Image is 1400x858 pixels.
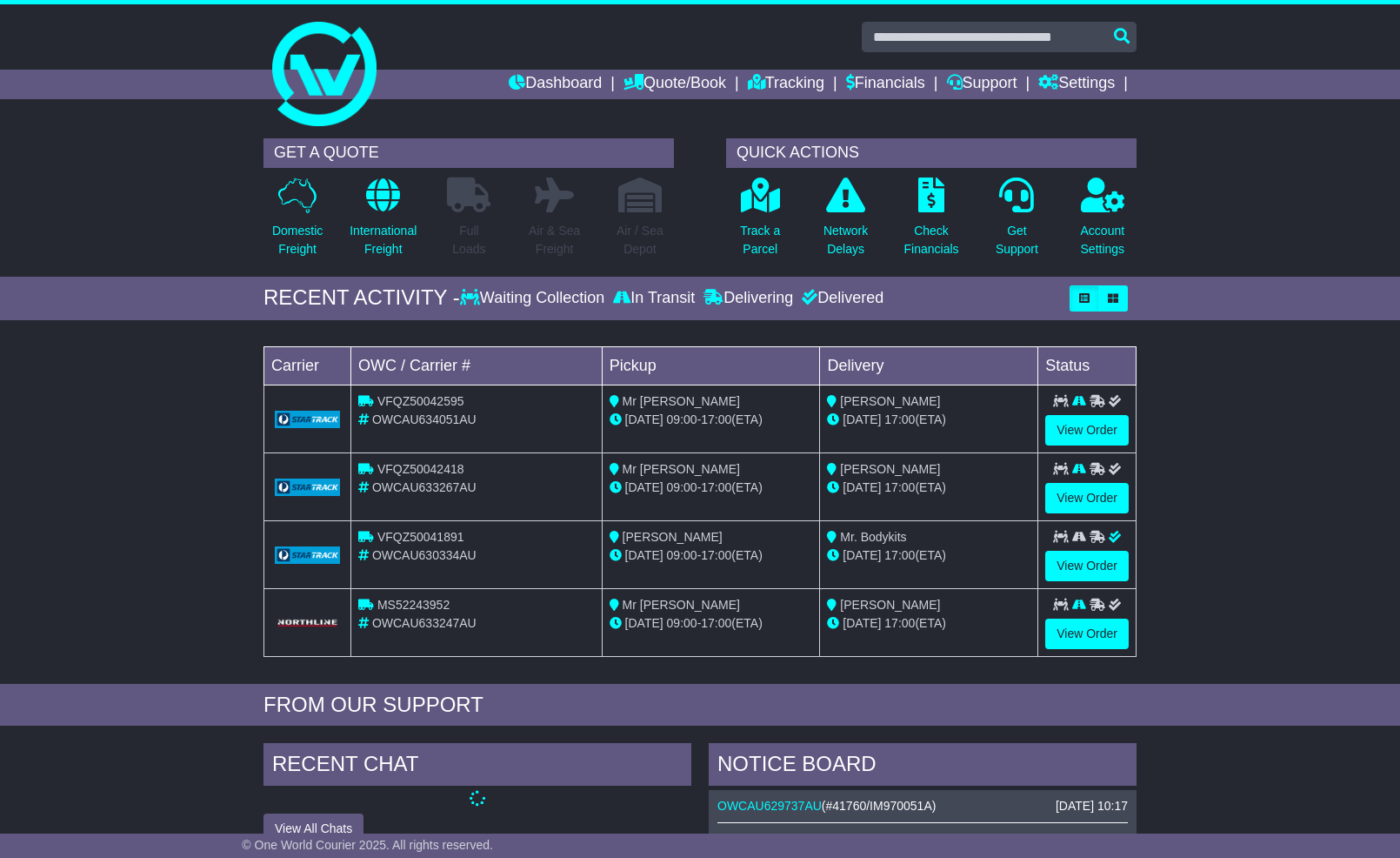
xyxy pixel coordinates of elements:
[995,177,1039,268] a: GetSupport
[263,814,363,844] button: View All Chats
[823,177,869,268] a: NetworkDelays
[275,618,340,628] img: GetCarrierServiceLogo
[904,222,959,258] p: Check Financials
[884,616,915,630] span: 17:00
[884,480,915,494] span: 17:00
[843,548,881,562] span: [DATE]
[610,411,813,429] div: - (ETA)
[625,616,663,630] span: [DATE]
[1080,177,1126,268] a: AccountSettings
[827,411,1030,429] div: (ETA)
[529,222,580,258] p: Air & Sea Freight
[1045,551,1129,581] a: View Order
[1045,619,1129,649] a: View Order
[372,412,477,426] span: OWCAU634051AU
[701,548,731,562] span: 17:00
[275,546,340,564] img: GetCarrierServiceLogo
[826,799,932,813] span: #41760/IM970051A
[701,616,731,630] span: 17:00
[377,462,464,476] span: VFQZ50042418
[602,346,820,385] td: Pickup
[610,614,813,633] div: - (ETA)
[726,138,1137,168] div: QUICK ACTIONS
[242,838,493,852] span: © One World Courier 2025. All rights reserved.
[623,394,740,408] span: Mr [PERSON_NAME]
[272,222,323,258] p: Domestic Freight
[625,412,663,426] span: [DATE]
[609,289,699,308] div: In Transit
[667,548,697,562] span: 09:00
[717,799,822,813] a: OWCAU629737AU
[996,222,1038,258] p: Get Support
[625,480,663,494] span: [DATE]
[717,832,1128,848] p: Pricing was approved for booking OWCAU629737AU.
[1045,483,1129,513] a: View Order
[823,222,868,258] p: Network Delays
[377,530,464,544] span: VFQZ50041891
[263,138,674,168] div: GET A QUOTE
[739,177,781,268] a: Track aParcel
[264,346,351,385] td: Carrier
[840,462,940,476] span: [PERSON_NAME]
[623,598,740,612] span: Mr [PERSON_NAME]
[740,222,780,258] p: Track a Parcel
[843,616,881,630] span: [DATE]
[623,70,726,99] a: Quote/Book
[840,394,940,408] span: [PERSON_NAME]
[263,743,691,790] div: RECENT CHAT
[797,289,883,308] div: Delivered
[351,346,603,385] td: OWC / Carrier #
[748,70,824,99] a: Tracking
[1081,222,1125,258] p: Account Settings
[623,530,723,544] span: [PERSON_NAME]
[667,412,697,426] span: 09:00
[699,289,797,308] div: Delivering
[1045,415,1129,446] a: View Order
[667,616,697,630] span: 09:00
[843,480,881,494] span: [DATE]
[827,546,1030,565] div: (ETA)
[820,346,1038,385] td: Delivery
[884,412,915,426] span: 17:00
[625,548,663,562] span: [DATE]
[610,546,813,565] div: - (ETA)
[447,222,490,258] p: Full Loads
[610,479,813,497] div: - (ETA)
[1056,799,1128,814] div: [DATE] 10:17
[709,743,1137,790] div: NOTICE BOARD
[617,222,663,258] p: Air / Sea Depot
[884,548,915,562] span: 17:00
[377,394,464,408] span: VFQZ50042595
[840,530,906,544] span: Mr. Bodykits
[843,412,881,426] span: [DATE]
[717,799,1128,814] div: ( )
[846,70,925,99] a: Financials
[903,177,960,268] a: CheckFinancials
[372,480,477,494] span: OWCAU633267AU
[701,480,731,494] span: 17:00
[509,70,602,99] a: Dashboard
[667,480,697,494] span: 09:00
[827,479,1030,497] div: (ETA)
[349,177,417,268] a: InternationalFreight
[947,70,1017,99] a: Support
[271,177,323,268] a: DomesticFreight
[1038,346,1137,385] td: Status
[275,411,340,428] img: GetCarrierServiceLogo
[460,289,609,308] div: Waiting Collection
[350,222,417,258] p: International Freight
[263,693,1137,718] div: FROM OUR SUPPORT
[372,548,477,562] span: OWCAU630334AU
[623,462,740,476] span: Mr [PERSON_NAME]
[377,598,450,612] span: MS52243952
[701,412,731,426] span: 17:00
[840,598,940,612] span: [PERSON_NAME]
[1038,70,1115,99] a: Settings
[827,614,1030,633] div: (ETA)
[263,285,460,311] div: RECENT ACTIVITY -
[372,616,477,630] span: OWCAU633247AU
[275,479,340,496] img: GetCarrierServiceLogo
